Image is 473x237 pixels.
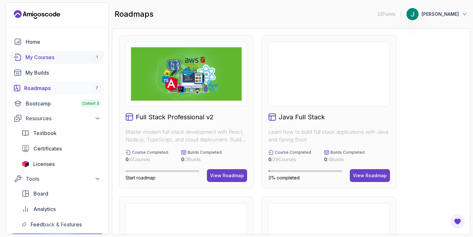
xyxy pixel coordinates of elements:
p: [PERSON_NAME] [422,11,459,17]
span: 3% completed [268,175,300,180]
div: Home [26,38,101,46]
div: Tools [26,175,101,183]
h2: Full Stack Professional v2 [136,113,214,122]
h2: roadmaps [115,9,153,19]
p: / 3 Builds [181,156,222,163]
button: Tools [10,173,105,185]
span: 0 [324,157,327,162]
span: Board [33,190,48,197]
button: Open Feedback Button [450,214,465,229]
a: builds [10,66,105,79]
img: jetbrains icon [22,161,29,167]
a: textbook [18,127,105,140]
button: user profile image[PERSON_NAME] [406,8,468,21]
a: Landing page [14,9,60,20]
a: certificates [18,142,105,155]
a: roadmaps [10,82,105,95]
span: 1 [96,55,98,60]
span: Licenses [33,160,55,168]
p: Course Completed [275,150,311,155]
button: Resources [10,113,105,124]
a: feedback [18,218,105,231]
h2: Java Full Stack [279,113,325,122]
a: bootcamp [10,97,105,110]
div: My Courses [25,53,101,61]
a: home [10,35,105,48]
p: 22 Points [377,11,395,17]
p: Builds Completed [188,150,222,155]
p: / 6 Courses [125,156,168,163]
a: board [18,187,105,200]
p: / 4 Builds [324,156,365,163]
div: Bootcamp [26,100,101,107]
span: 0 [181,157,184,162]
span: Certificates [33,145,62,152]
span: Feedback & Features [31,221,82,228]
button: View Roadmap [350,169,390,182]
p: / 29 Courses [268,156,311,163]
span: Start roadmap [125,175,155,180]
a: courses [10,51,105,64]
a: analytics [18,203,105,215]
p: Learn how to build full stack applications with Java and Spring Boot [268,128,390,143]
button: View Roadmap [207,169,247,182]
p: Master modern full-stack development with React, Node.js, TypeScript, and cloud deployment. Build... [125,128,247,143]
span: Analytics [33,205,56,213]
span: Textbook [33,129,57,137]
img: user profile image [406,8,419,20]
span: Cohort 3 [82,101,99,106]
div: View Roadmap [353,172,387,179]
div: Roadmaps [24,84,101,92]
p: Course Completed [132,150,168,155]
span: 0 [125,157,128,162]
a: licenses [18,158,105,170]
span: 7 [96,86,98,91]
p: Builds Completed [330,150,365,155]
img: Full Stack Professional v2 [131,47,242,101]
div: My Builds [25,69,101,77]
div: Resources [26,114,101,122]
div: View Roadmap [210,172,244,179]
span: 0 [268,157,271,162]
